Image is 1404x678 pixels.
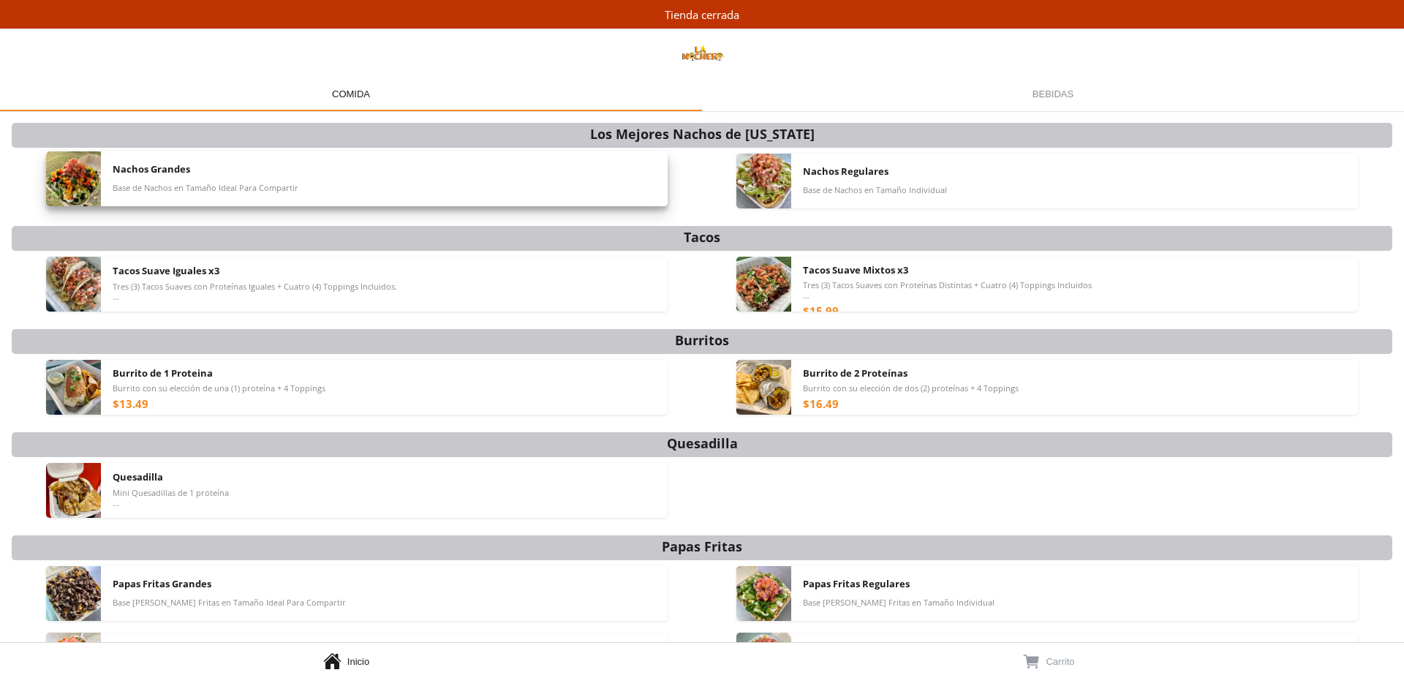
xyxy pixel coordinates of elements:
div: Burritos [675,331,729,350]
span: Base [PERSON_NAME] Fritas en Tamaño Individual [803,598,994,608]
div: Quesadilla [667,434,738,453]
span: Tres (3) Tacos Suaves con Proteínas Iguales + Cuatro (4) Toppings Incluidos. *Toppings Serán Igua... [113,282,397,302]
span: Base [PERSON_NAME] Fritas en Tamaño Ideal Para Compartir [113,598,346,608]
span: Burrito de 1 Proteina [113,366,213,380]
span: Nachos Grandes [113,162,190,176]
div: Tacos [684,227,720,246]
span: Papas Fritas Grandes [113,577,211,590]
span: Tres (3) Tacos Suaves con Proteínas Distintas + Cuatro (4) Toppings Incluidos *Toppings Serán Igu... [803,280,1092,301]
span: Papas Fritas Regulares [803,577,910,590]
div: Tienda cerrada [665,7,739,22]
span: Carrito [1046,656,1074,667]
span: Burrito de 2 Proteínas [803,366,907,380]
span: Base de Nachos en Tamaño Individual [803,185,947,195]
span: Mini Quesadillas de 1 proteína Toppings Salen Aparte [113,488,229,508]
div: $13.49 [113,396,148,411]
span: Burrito con su elección de una (1) proteína + 4 Toppings [113,383,325,393]
span: Tacos Suave Mixtos x3 [803,263,908,276]
div: Papas Fritas [662,537,742,556]
div: $15.99 [803,304,839,318]
span: Nachos Regulares [803,165,888,178]
span: Inicio [347,656,369,667]
span: Quesadilla [113,470,163,483]
span: Tacos Suave Iguales x3 [113,264,219,277]
div: $16.49 [803,396,839,411]
span: Base de Nachos en Tamaño Ideal Para Compartir [113,183,298,193]
div: Los Mejores Nachos de [US_STATE] [590,124,815,143]
button:  [1022,652,1041,671]
span: Burrito con su elección de dos (2) proteínas + 4 Toppings [803,383,1019,393]
a: Carrito [702,643,1404,678]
